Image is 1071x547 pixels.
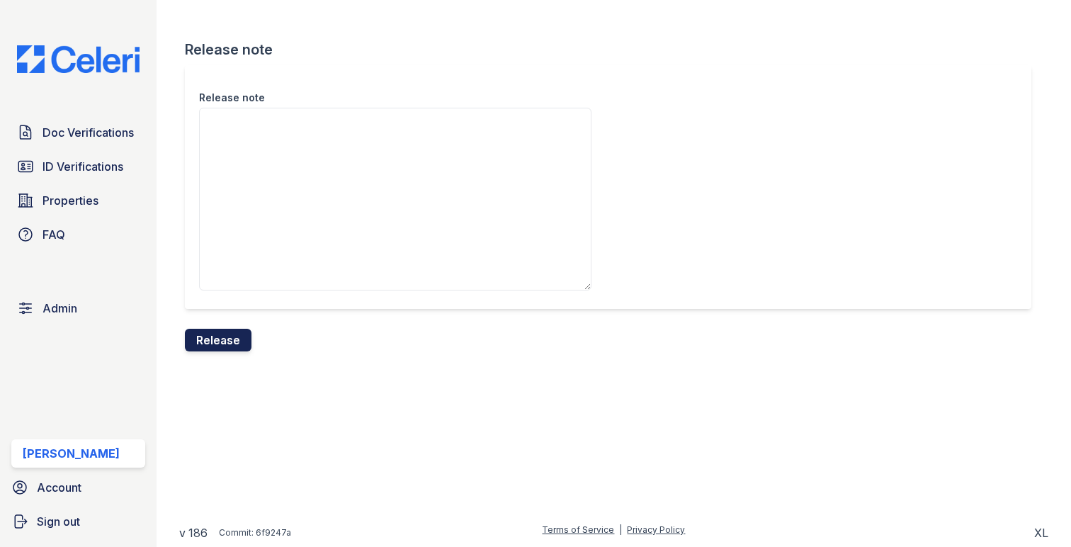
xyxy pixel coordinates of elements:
span: FAQ [42,226,65,243]
div: | [619,524,622,535]
span: Doc Verifications [42,124,134,141]
a: FAQ [11,220,145,249]
a: Account [6,473,151,502]
label: Release note [199,91,265,105]
span: ID Verifications [42,158,123,175]
a: Privacy Policy [627,524,685,535]
a: Admin [11,294,145,322]
span: Account [37,479,81,496]
div: XL [1034,524,1048,541]
span: Admin [42,300,77,317]
a: ID Verifications [11,152,145,181]
a: Terms of Service [542,524,614,535]
a: Sign out [6,507,151,536]
a: Doc Verifications [11,118,145,147]
div: [PERSON_NAME] [23,445,120,462]
span: Sign out [37,513,80,530]
span: Properties [42,192,98,209]
button: Release [185,329,251,351]
a: v 186 [179,524,208,541]
img: CE_Logo_Blue-a8612792a0a2168367f1c8372b55b34899dd931a85d93a1a3d3e32e68fde9ad4.png [6,45,151,73]
div: Commit: 6f9247a [219,527,291,538]
a: Properties [11,186,145,215]
div: Release note [185,40,1043,60]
